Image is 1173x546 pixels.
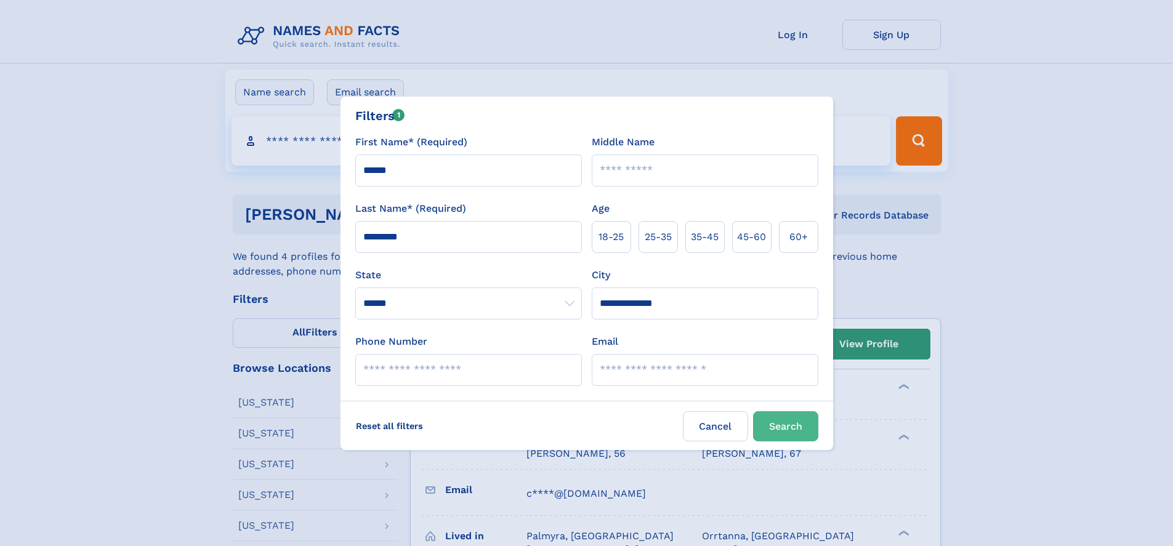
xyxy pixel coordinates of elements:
label: Middle Name [592,135,655,150]
label: State [355,268,582,283]
span: 18‑25 [599,230,624,244]
span: 60+ [789,230,808,244]
div: Filters [355,106,405,125]
button: Search [753,411,818,441]
span: 45‑60 [737,230,766,244]
label: Last Name* (Required) [355,201,466,216]
label: Cancel [683,411,748,441]
label: Email [592,334,618,349]
span: 25‑35 [645,230,672,244]
span: 35‑45 [691,230,719,244]
label: Age [592,201,610,216]
label: First Name* (Required) [355,135,467,150]
label: Phone Number [355,334,427,349]
label: City [592,268,610,283]
label: Reset all filters [348,411,431,441]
